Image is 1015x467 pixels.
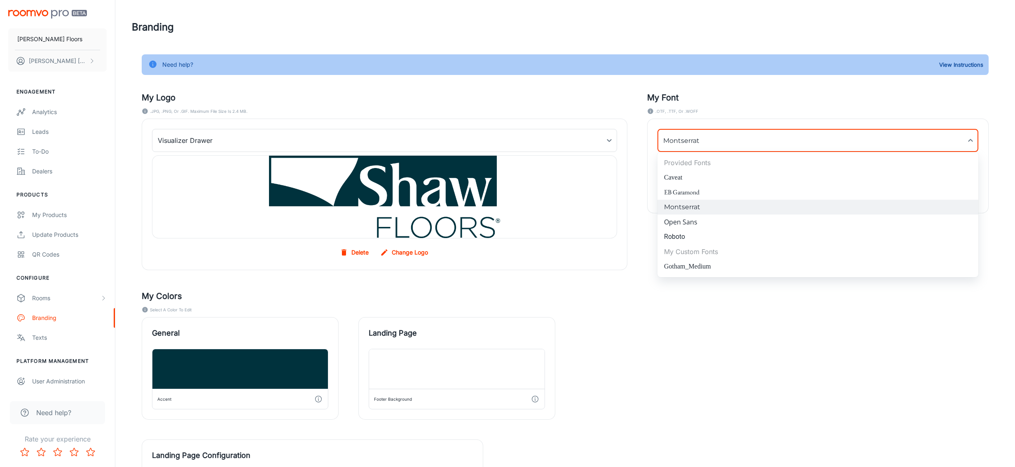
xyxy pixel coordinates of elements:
li: Roboto [657,229,978,244]
li: Open Sans [657,215,978,229]
li: Montserrat [657,200,978,215]
li: Gotham_Medium [657,259,978,274]
li: Caveat [657,170,978,185]
li: EB Garamond [657,185,978,200]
